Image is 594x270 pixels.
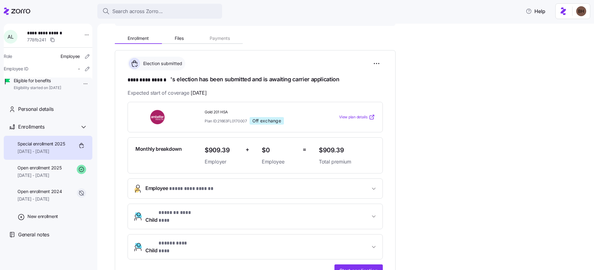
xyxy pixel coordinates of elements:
[262,158,298,166] span: Employee
[112,7,163,15] span: Search across Zorro...
[191,89,207,97] span: [DATE]
[145,239,197,254] span: Child
[17,165,61,171] span: Open enrollment 2025
[175,36,184,40] span: Files
[61,53,80,59] span: Employee
[78,66,80,72] span: -
[17,196,62,202] span: [DATE] - [DATE]
[145,209,201,224] span: Child
[18,231,49,239] span: General notes
[205,118,247,124] span: Plan ID: 21663FL0170007
[18,105,54,113] span: Personal details
[319,158,375,166] span: Total premium
[205,145,241,155] span: $909.39
[128,75,383,84] h1: 's election has been submitted and is awaiting carrier application
[17,141,65,147] span: Special enrollment 2025
[27,37,46,43] span: 778fb241
[18,123,44,131] span: Enrollments
[339,114,375,120] a: View plan details
[210,36,230,40] span: Payments
[128,36,149,40] span: Enrollment
[303,145,306,154] span: =
[205,158,241,166] span: Employer
[576,6,586,16] img: c3c218ad70e66eeb89914ccc98a2927c
[17,188,62,195] span: Open enrollment 2024
[14,78,61,84] span: Eligible for benefits
[205,110,314,115] span: Gold 201 HSA
[97,4,222,19] button: Search across Zorro...
[252,118,281,124] span: Off exchange
[7,34,13,39] span: A L
[128,89,207,97] span: Expected start of coverage
[246,145,249,154] span: +
[14,85,61,91] span: Eligibility started on [DATE]
[339,114,368,120] span: View plan details
[17,172,61,178] span: [DATE] - [DATE]
[319,145,375,155] span: $909.39
[4,66,28,72] span: Employee ID
[135,110,180,124] img: Ambetter
[4,53,12,59] span: Role
[262,145,298,155] span: $0
[141,60,183,67] span: Election submitted
[521,5,550,17] button: Help
[135,145,182,153] span: Monthly breakdown
[27,213,58,220] span: New enrollment
[526,7,545,15] span: Help
[145,184,214,193] span: Employee
[17,148,65,154] span: [DATE] - [DATE]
